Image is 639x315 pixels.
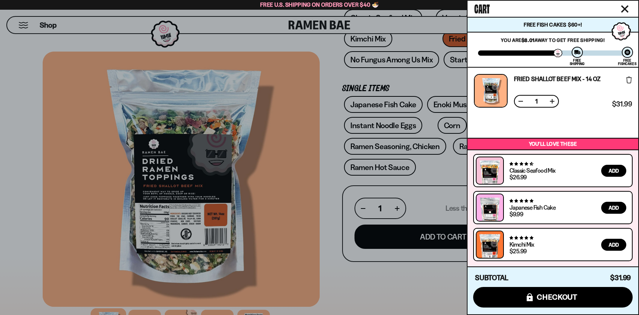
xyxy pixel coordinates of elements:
button: checkout [473,287,633,308]
button: Add [601,202,626,214]
strong: $8.01 [521,37,535,43]
div: Free Shipping [570,59,584,65]
span: $31.99 [610,274,631,282]
button: Close cart [619,3,630,15]
span: 4.68 stars [509,161,533,166]
span: 1 [530,98,542,104]
span: Free Fish Cakes $60+! [524,21,582,28]
span: Add [609,168,619,173]
a: Japanese Fish Cake [509,204,556,211]
span: Cart [474,0,490,15]
span: Add [609,242,619,247]
div: $26.99 [509,174,526,180]
p: You’ll love these [469,140,636,148]
h4: Subtotal [475,274,508,282]
p: You are away to get Free Shipping! [478,37,628,43]
span: $31.99 [612,101,632,108]
button: Add [601,165,626,177]
button: Add [601,239,626,251]
span: Free U.S. Shipping on Orders over $40 🍜 [260,1,379,8]
div: Free Fishcakes [618,59,636,65]
a: Kimchi Mix [509,241,534,248]
span: Add [609,205,619,210]
a: Classic Seafood Mix [509,167,556,174]
span: 4.77 stars [509,198,533,203]
a: Fried Shallot Beef Mix - 14 OZ [514,76,600,82]
span: 4.76 stars [509,235,533,240]
div: $9.99 [509,211,523,217]
span: checkout [537,293,578,301]
div: $25.99 [509,248,526,254]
